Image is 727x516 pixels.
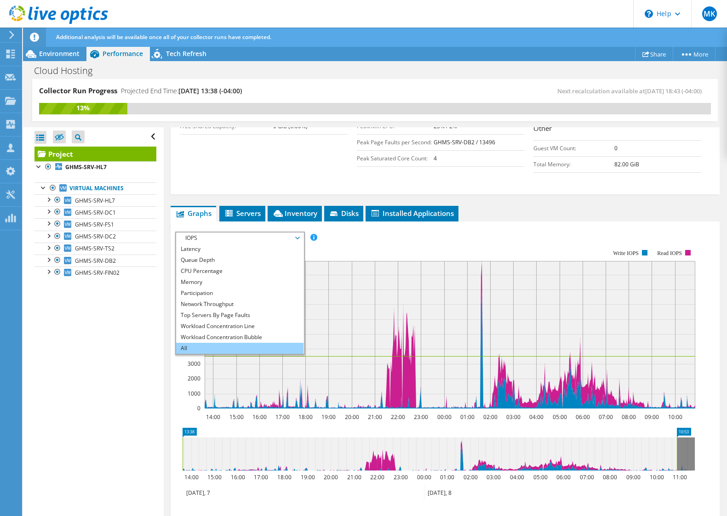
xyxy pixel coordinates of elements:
text: 18:00 [298,413,313,421]
span: MK [702,6,717,21]
text: 11:00 [673,473,687,481]
span: Additional analysis will be available once all of your collector runs have completed. [56,33,271,41]
text: 01:00 [440,473,454,481]
span: Tech Refresh [166,49,206,58]
text: 00:00 [417,473,431,481]
text: 20:00 [324,473,338,481]
h1: Cloud Hosting [30,66,107,76]
li: Latency [176,244,303,255]
text: 23:00 [394,473,408,481]
a: Project [34,147,156,161]
a: GHMS-SRV-HL7 [34,194,156,206]
span: Installed Applications [370,209,454,218]
text: 04:00 [529,413,544,421]
text: 3000 [188,360,200,368]
text: 09:00 [645,413,659,421]
text: 0 [197,404,200,412]
td: Guest VM Count: [533,140,614,156]
li: Queue Depth [176,255,303,266]
text: Read IOPS [658,250,682,256]
a: GHMS-SRV-DB2 [34,255,156,267]
text: 15:00 [207,473,222,481]
text: 23:00 [414,413,428,421]
span: Inventory [272,209,317,218]
text: 06:00 [576,413,590,421]
text: 20:00 [345,413,359,421]
b: 4 [434,154,437,162]
a: GHMS-SRV-FIN02 [34,267,156,278]
span: [DATE] 18:43 (-04:00) [645,87,702,95]
text: 17:00 [254,473,268,481]
span: Disks [329,209,359,218]
text: 16:00 [252,413,267,421]
a: GHMS-SRV-FS1 [34,218,156,230]
li: All [176,343,303,354]
text: 03:00 [487,473,501,481]
h3: Other [533,123,701,136]
a: GHMS-SRV-DC1 [34,206,156,218]
text: 08:00 [622,413,636,421]
text: 10:00 [650,473,664,481]
text: 04:00 [510,473,524,481]
text: 08:00 [603,473,617,481]
a: Share [635,47,673,61]
td: Total Memory: [533,156,614,172]
text: 06:00 [556,473,571,481]
text: 21:00 [347,473,361,481]
text: 22:00 [391,413,405,421]
a: Virtual Machines [34,182,156,194]
span: Next recalculation available at [557,87,706,95]
text: 22:00 [370,473,384,481]
li: Workload Concentration Bubble [176,332,303,343]
div: 13% [39,103,127,113]
span: GHMS-SRV-DC1 [75,209,116,216]
b: GHMS-SRV-HL7 [65,163,107,171]
li: Network Throughput [176,299,303,310]
a: GHMS-SRV-TS2 [34,243,156,255]
td: Peak Page Faults per Second: [357,134,434,150]
h4: Projected End Time: [121,86,242,96]
b: 23% / 2% [434,122,457,130]
svg: \n [645,10,653,18]
span: GHMS-SRV-HL7 [75,197,115,204]
text: 05:00 [533,473,548,481]
b: GHMS-SRV-DB2 / 13496 [434,138,495,146]
td: Peak Saturated Core Count: [357,150,434,166]
span: [DATE] 13:38 (-04:00) [178,86,242,95]
b: 0 GiB (0.00%) [273,122,308,130]
text: 02:00 [464,473,478,481]
span: GHMS-SRV-DB2 [75,257,116,265]
text: 18:00 [277,473,292,481]
text: 16:00 [231,473,245,481]
span: GHMS-SRV-FIN02 [75,269,120,277]
b: 82.00 GiB [614,160,639,168]
text: 14:00 [184,473,199,481]
text: 2000 [188,374,200,382]
span: Environment [39,49,80,58]
li: CPU Percentage [176,266,303,277]
text: 10:00 [668,413,682,421]
text: 01:00 [460,413,475,421]
span: IOPS [181,232,299,244]
text: 15:00 [229,413,244,421]
text: 17:00 [275,413,290,421]
span: Performance [103,49,143,58]
text: Write IOPS [613,250,639,256]
a: GHMS-SRV-DC2 [34,231,156,243]
text: 07:00 [580,473,594,481]
span: GHMS-SRV-FS1 [75,221,114,228]
text: 19:00 [301,473,315,481]
text: 21:00 [368,413,382,421]
text: 05:00 [553,413,567,421]
text: 07:00 [599,413,613,421]
li: Top Servers By Page Faults [176,310,303,321]
span: GHMS-SRV-TS2 [75,244,114,252]
li: Memory [176,277,303,288]
b: 0 [614,144,618,152]
span: Servers [224,209,261,218]
span: Graphs [175,209,212,218]
span: GHMS-SRV-DC2 [75,232,116,240]
a: GHMS-SRV-HL7 [34,161,156,173]
text: 14:00 [206,413,220,421]
text: 00:00 [437,413,452,421]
